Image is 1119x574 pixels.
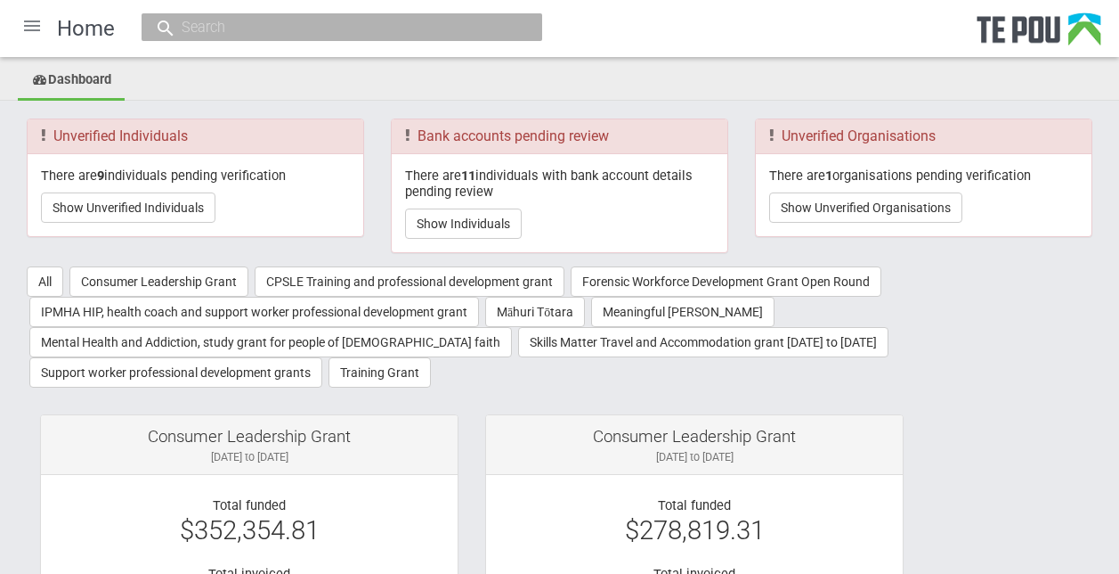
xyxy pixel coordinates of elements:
[405,128,714,144] h3: Bank accounts pending review
[328,357,431,388] button: Training Grant
[499,449,889,465] div: [DATE] to [DATE]
[18,61,125,101] a: Dashboard
[571,266,881,297] button: Forensic Workforce Development Grant Open Round
[54,429,444,445] div: Consumer Leadership Grant
[54,497,444,513] div: Total funded
[41,128,350,144] h3: Unverified Individuals
[176,18,490,37] input: Search
[405,168,714,201] p: There are individuals with bank account details pending review
[461,168,475,184] b: 11
[499,429,889,445] div: Consumer Leadership Grant
[29,327,512,357] button: Mental Health and Addiction, study grant for people of [DEMOGRAPHIC_DATA] faith
[41,168,350,184] p: There are individuals pending verification
[54,449,444,465] div: [DATE] to [DATE]
[825,168,832,184] b: 1
[97,168,104,184] b: 9
[518,327,888,357] button: Skills Matter Travel and Accommodation grant [DATE] to [DATE]
[69,266,248,297] button: Consumer Leadership Grant
[591,297,774,327] button: Meaningful [PERSON_NAME]
[769,128,1078,144] h3: Unverified Organisations
[769,193,962,223] button: Show Unverified Organisations
[499,497,889,513] div: Total funded
[29,297,479,327] button: IPMHA HIP, health coach and support worker professional development grant
[255,266,564,297] button: CPSLE Training and professional development grant
[499,522,889,538] div: $278,819.31
[485,297,585,327] button: Māhuri Tōtara
[54,522,444,538] div: $352,354.81
[29,357,322,388] button: Support worker professional development grants
[769,168,1078,184] p: There are organisations pending verification
[405,209,522,239] button: Show Individuals
[41,193,215,223] button: Show Unverified Individuals
[27,266,63,297] button: All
